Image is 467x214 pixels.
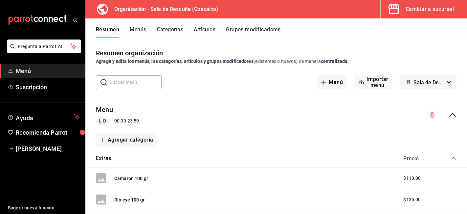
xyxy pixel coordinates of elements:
[96,26,467,38] div: navigation tabs
[5,48,81,55] a: Pregunta a Parrot AI
[96,155,111,162] button: Extras
[16,128,80,137] span: Recomienda Parrot
[317,75,347,89] button: Menú
[406,5,454,14] div: Cambiar a sucursal
[8,204,80,211] span: Sugerir nueva función
[110,76,162,89] input: Buscar menú
[130,26,146,38] button: Menús
[96,117,139,125] div: 00:00 - 23:59
[96,48,163,58] div: Resumen organización
[403,196,421,203] span: $135.00
[16,113,71,121] span: Ayuda
[109,5,218,13] h3: Organización - Sala de Desquite (Coacalco)
[16,144,80,153] span: [PERSON_NAME]
[96,59,254,64] strong: Agrega y edita los menús, las categorías, artículos y grupos modificadores
[96,105,113,115] button: Menu
[16,67,80,75] span: Menú
[403,175,421,182] span: $110.00
[16,83,80,92] span: Suscripción
[194,26,215,38] button: Artículos
[18,43,71,50] span: Pregunta a Parrot AI
[226,26,280,38] button: Grupos modificadores
[397,155,439,162] div: Precio
[451,156,456,161] button: collapse-category-row
[7,40,81,53] button: Pregunta a Parrot AI
[321,59,349,64] strong: centralizada.
[400,75,456,89] button: Sala de Desquite (Borrador)
[96,58,456,65] div: (existentes o nuevos) de manera
[96,133,157,147] button: Agregar categoría
[85,100,467,130] div: collapse-menu-row
[355,75,392,89] button: Importar menú
[96,26,119,38] button: Resumen
[72,17,78,22] button: open_drawer_menu
[157,26,184,38] button: Categorías
[114,197,145,203] button: Rib eye 100 gr
[413,79,444,86] span: Sala de Desquite (Borrador)
[114,175,148,182] button: Camaron 100 gr
[96,118,108,124] span: L-D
